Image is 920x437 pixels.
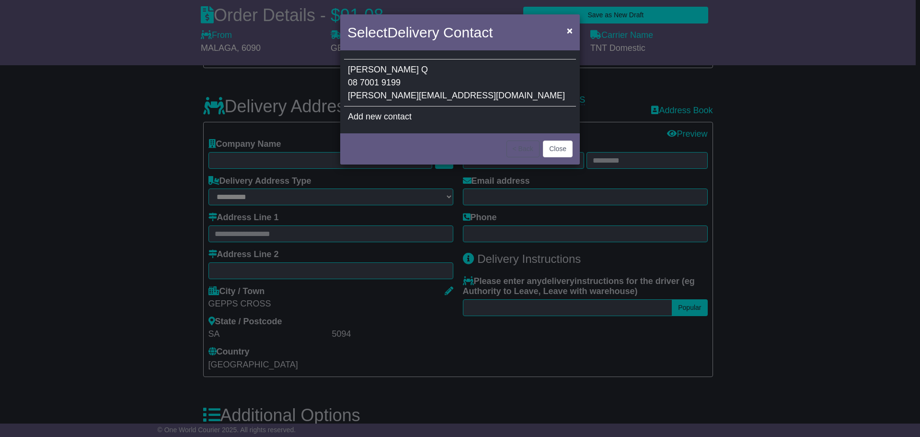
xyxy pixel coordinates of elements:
span: Q [421,65,428,74]
span: [PERSON_NAME] [348,65,419,74]
span: Add new contact [348,112,412,121]
span: Delivery [387,24,439,40]
span: 08 7001 9199 [348,78,401,87]
button: < Back [506,141,540,157]
span: Contact [443,24,493,40]
button: Close [562,21,577,40]
span: × [567,25,573,36]
button: Close [543,141,573,157]
h4: Select [347,22,493,43]
span: [PERSON_NAME][EMAIL_ADDRESS][DOMAIN_NAME] [348,91,565,100]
